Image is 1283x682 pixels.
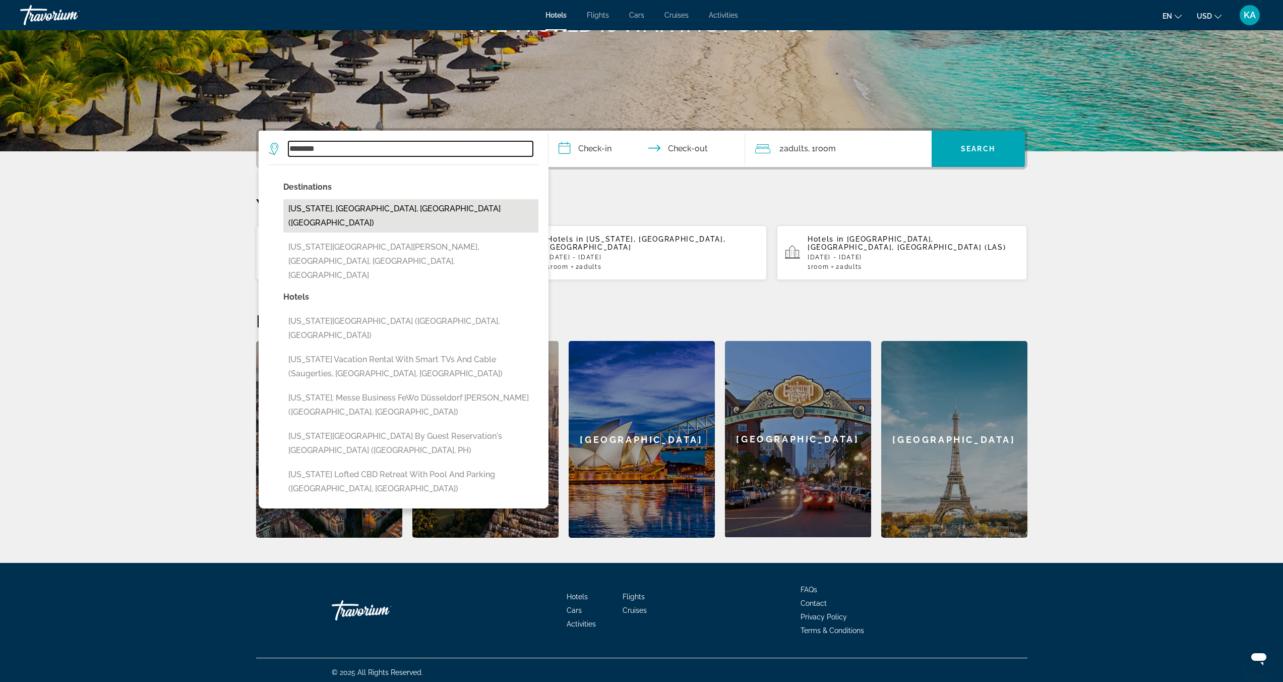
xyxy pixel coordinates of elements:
span: 2 [576,263,602,270]
button: Hotels in [US_STATE], [GEOGRAPHIC_DATA], [GEOGRAPHIC_DATA][DATE] - [DATE]1Room2Adults [516,225,767,280]
button: Search [932,131,1025,167]
span: USD [1197,12,1212,20]
p: Your Recent Searches [256,195,1027,215]
a: Activities [709,11,738,19]
span: 1 [808,263,829,270]
p: [DATE] - [DATE] [808,254,1019,261]
span: [GEOGRAPHIC_DATA], [GEOGRAPHIC_DATA], [GEOGRAPHIC_DATA] (LAS) [808,235,1006,251]
iframe: Button to launch messaging window [1243,642,1275,674]
button: Travelers: 2 adults, 0 children [745,131,932,167]
span: Adults [579,263,601,270]
span: Search [961,145,995,153]
a: Flights [623,593,645,601]
div: Search widget [259,131,1025,167]
button: [US_STATE][GEOGRAPHIC_DATA][PERSON_NAME], [GEOGRAPHIC_DATA], [GEOGRAPHIC_DATA], [GEOGRAPHIC_DATA] [283,238,538,285]
a: Hotels [567,593,588,601]
a: Cars [567,606,582,614]
button: [GEOGRAPHIC_DATA] ([GEOGRAPHIC_DATA], [GEOGRAPHIC_DATA], [GEOGRAPHIC_DATA]) and Nearby Hotels[DAT... [256,225,507,280]
span: Room [811,263,829,270]
p: Hotels [283,290,538,304]
p: Destinations [283,180,538,194]
button: [US_STATE]: Messe Business FeWo Düsseldorf [PERSON_NAME] ([GEOGRAPHIC_DATA], [GEOGRAPHIC_DATA]) [283,388,538,422]
a: Privacy Policy [801,613,847,621]
span: Adults [840,263,862,270]
span: KA [1244,10,1256,20]
a: [GEOGRAPHIC_DATA] [569,341,715,538]
button: Hotels in [GEOGRAPHIC_DATA], [GEOGRAPHIC_DATA], [GEOGRAPHIC_DATA] (LAS)[DATE] - [DATE]1Room2Adults [777,225,1027,280]
span: [US_STATE], [GEOGRAPHIC_DATA], [GEOGRAPHIC_DATA] [547,235,725,251]
button: Check in and out dates [548,131,745,167]
button: [US_STATE][GEOGRAPHIC_DATA] ([GEOGRAPHIC_DATA], [GEOGRAPHIC_DATA]) [283,312,538,345]
a: Cruises [664,11,689,19]
a: [GEOGRAPHIC_DATA] [725,341,871,538]
a: FAQs [801,586,817,594]
button: Change currency [1197,9,1221,23]
button: User Menu [1237,5,1263,26]
button: [US_STATE][GEOGRAPHIC_DATA] By Guest Reservation's [GEOGRAPHIC_DATA] ([GEOGRAPHIC_DATA], PH) [283,427,538,460]
span: , 1 [808,142,836,156]
p: [DATE] - [DATE] [547,254,759,261]
a: Contact [801,599,827,607]
span: Hotels in [808,235,844,243]
span: Hotels in [547,235,583,243]
a: Travorium [20,2,121,28]
a: [GEOGRAPHIC_DATA] [256,341,402,538]
a: Terms & Conditions [801,627,864,635]
a: Hotels [545,11,567,19]
span: 2 [779,142,808,156]
a: Flights [587,11,609,19]
a: Travorium [332,595,433,626]
a: [GEOGRAPHIC_DATA] [881,341,1027,538]
a: Cars [629,11,644,19]
button: [US_STATE], [GEOGRAPHIC_DATA], [GEOGRAPHIC_DATA] ([GEOGRAPHIC_DATA]) [283,199,538,233]
span: 1 [547,263,568,270]
button: [US_STATE] Vacation Rental with Smart TVs and Cable (Saugerties, [GEOGRAPHIC_DATA], [GEOGRAPHIC_D... [283,350,538,383]
button: [US_STATE] Lofted CBD Retreat with Pool and Parking ([GEOGRAPHIC_DATA], [GEOGRAPHIC_DATA]) [283,465,538,498]
span: © 2025 All Rights Reserved. [332,668,423,676]
span: Room [815,144,836,153]
a: Cruises [623,606,647,614]
button: Change language [1163,9,1182,23]
span: en [1163,12,1172,20]
a: Activities [567,620,596,628]
span: 2 [836,263,862,270]
span: Room [551,263,569,270]
span: Adults [784,144,808,153]
h2: Featured Destinations [256,311,1027,331]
